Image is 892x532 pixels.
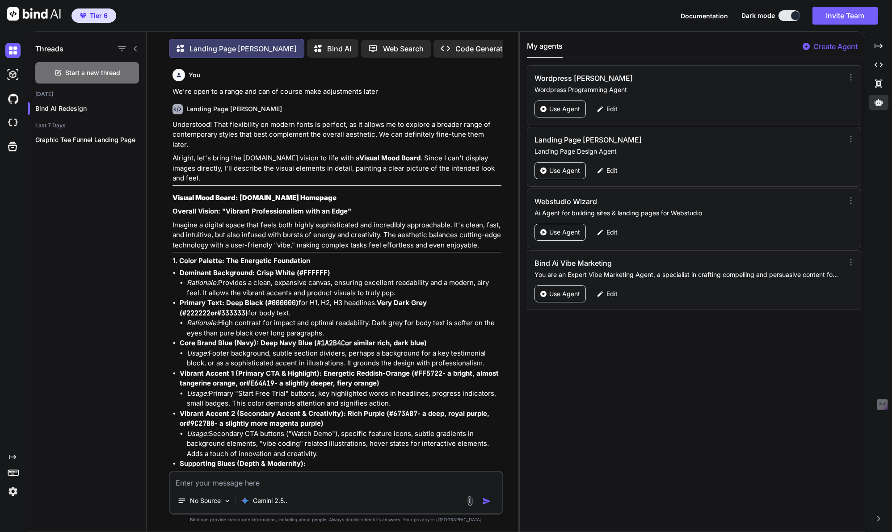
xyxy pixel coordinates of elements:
[299,268,328,277] code: #FFFFFF
[681,11,728,21] button: Documentation
[240,496,249,505] img: Gemini 2.5 flash
[173,153,501,184] p: Alright, let's bring the [DOMAIN_NAME] vision to life with a . Since I can't display images direc...
[5,67,21,82] img: darkAi-studio
[534,85,839,94] p: Wordpress Programming Agent
[182,309,210,318] code: #222222
[534,196,748,207] h3: Webstudio Wizard
[534,147,839,156] p: Landing Page Design Agent
[173,220,501,251] p: Imagine a digital space that feels both highly sophisticated and incredibly approachable. It's cl...
[253,496,287,505] p: Gemini 2.5..
[169,516,503,523] p: Bind can provide inaccurate information, including about people. Always double-check its answers....
[5,484,21,499] img: settings
[173,193,337,202] strong: Visual Mood Board: [DOMAIN_NAME] Homepage
[813,41,858,52] p: Create Agent
[681,12,728,20] span: Documentation
[187,348,501,369] li: Footer background, subtle section dividers, perhaps a background for a key testimonial block, or ...
[534,134,748,145] h3: Landing Page [PERSON_NAME]
[173,87,501,97] p: We're open to a range and can of course make adjustments later
[606,105,618,113] p: Edit
[534,73,748,84] h3: Wordpress [PERSON_NAME]
[180,298,224,307] strong: Primary Text:
[268,298,296,307] code: #000000
[359,154,421,162] strong: Visual Mood Board
[217,309,245,318] code: #333333
[187,469,345,478] strong: Mid-Tone Blue ( - a standard, clear blue)
[180,369,322,377] strong: Vibrant Accent 1 (Primary CTA & Highlight):
[606,228,618,237] p: Edit
[226,298,299,307] strong: Deep Black ( )
[261,339,427,347] strong: Deep Navy Blue ( or similar rich, dark blue)
[238,469,266,478] code: #2196F3
[187,389,501,409] li: Primary "Start Free Trial" buttons, key highlighted words in headlines, progress indicators, smal...
[180,409,346,418] strong: Vibrant Accent 2 (Secondary Accent & Creativity):
[187,429,501,459] li: Secondary CTA buttons ("Watch Demo"), specific feature icons, subtle gradients in background elem...
[549,228,580,237] p: Use Agent
[606,166,618,175] p: Edit
[35,135,146,144] p: Graphic Tee Funnel Landing Page
[187,389,209,398] em: Usage:
[187,278,501,298] li: Provides a clean, expansive canvas, ensuring excellent readability and a modern, airy feel. It al...
[180,369,499,388] strong: Energetic Reddish-Orange ( - a bright, almost tangerine orange, or - a slightly deeper, fiery ora...
[383,43,424,54] p: Web Search
[606,289,618,298] p: Edit
[414,369,442,378] code: #FF5722
[186,419,215,428] code: #9C27B0
[187,318,501,338] li: High contrast for impact and optimal readability. Dark grey for body text is softer on the eyes t...
[223,497,231,505] img: Pick Models
[180,298,427,317] strong: Very Dark Grey ( or )
[35,104,146,113] p: Bind Ai Redesign
[189,71,201,80] h6: You
[812,7,878,25] button: Invite Team
[534,209,839,218] p: Ai Agent for building sites & landing pages for Webstudio
[180,298,501,338] li: for H1, H2, H3 headlines. for body text.
[28,122,146,129] h2: Last 7 Days
[257,268,330,277] strong: Crisp White ( )
[549,289,580,298] p: Use Agent
[534,258,748,268] h3: Bind Ai Vibe Marketing
[465,496,475,506] img: attachment
[35,43,63,54] h1: Threads
[173,256,310,265] strong: 1. Color Palette: The Energetic Foundation
[389,409,417,418] code: #673AB7
[549,166,580,175] p: Use Agent
[187,469,501,489] li: : For secondary UI elements, links, progress bars, or subtle background patterns.
[187,429,209,438] em: Usage:
[5,115,21,130] img: cloudideIcon
[482,497,491,506] img: icon
[180,459,306,468] strong: Supporting Blues (Depth & Modernity):
[186,105,282,113] h6: Landing Page [PERSON_NAME]
[741,11,775,20] span: Dark mode
[80,13,86,18] img: premium
[549,105,580,113] p: Use Agent
[180,339,259,347] strong: Core Brand Blue (Navy):
[72,8,116,23] button: premiumTier 6
[180,268,255,277] strong: Dominant Background:
[187,349,209,357] em: Usage:
[246,379,274,388] code: #E64A19
[534,270,839,279] p: You are an Expert Vibe Marketing Agent, a specialist in crafting compelling and persuasive conten...
[173,120,501,150] p: Understood! That flexibility on modern fonts is perfect, as it allows me to explore a broader ran...
[5,91,21,106] img: githubDark
[65,68,120,77] span: Start a new thread
[317,339,345,348] code: #1A2B4C
[187,278,218,287] em: Rationale:
[187,318,218,327] em: Rationale:
[173,207,351,215] strong: Overall Vision: "Vibrant Professionalism with an Edge"
[90,11,108,20] span: Tier 6
[189,43,297,54] p: Landing Page [PERSON_NAME]
[190,496,221,505] p: No Source
[7,7,61,21] img: Bind AI
[527,41,563,58] button: My agents
[28,91,146,98] h2: [DATE]
[327,43,351,54] p: Bind AI
[5,43,21,58] img: darkChat
[455,43,509,54] p: Code Generator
